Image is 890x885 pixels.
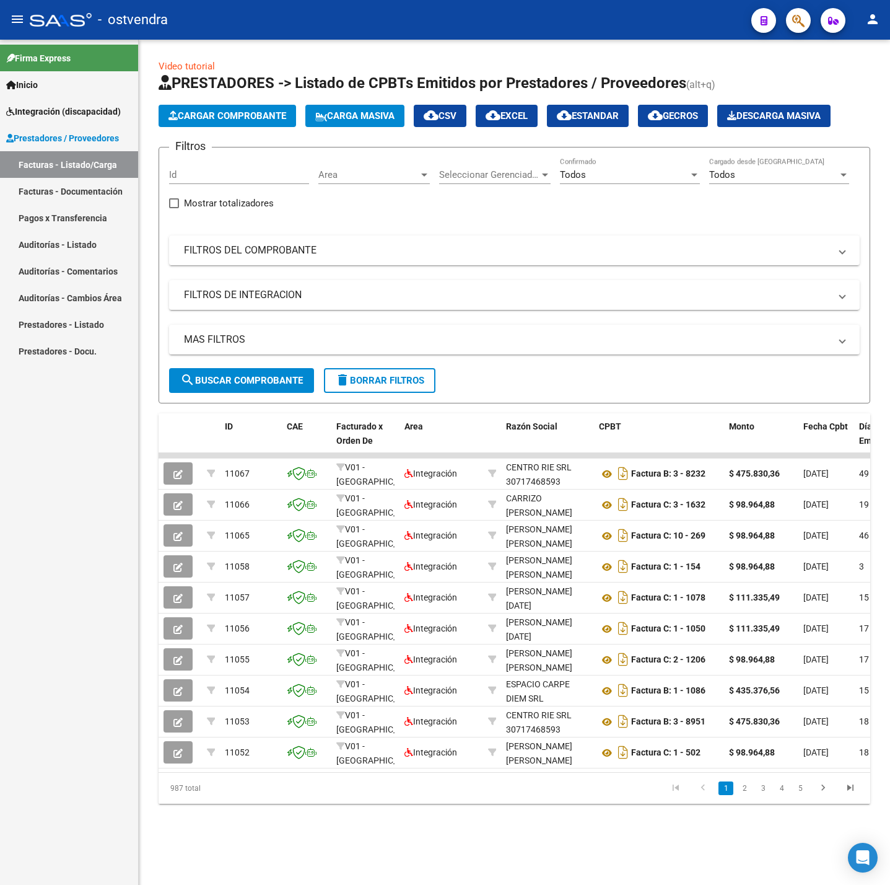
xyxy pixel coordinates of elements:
mat-icon: cloud_download [486,108,500,123]
i: Descargar documento [615,742,631,762]
a: 5 [793,782,808,795]
i: Descargar documento [615,619,631,638]
datatable-header-cell: Facturado x Orden De [331,413,399,468]
span: Integración [404,747,457,757]
span: 3 [859,561,864,571]
div: CENTRO RIE SRL [506,460,572,475]
span: [DATE] [803,623,829,633]
mat-icon: cloud_download [648,108,663,123]
span: Integración [404,654,457,664]
span: Integración [404,531,457,540]
div: [PERSON_NAME] [PERSON_NAME] [506,553,589,582]
strong: $ 111.335,49 [729,623,780,633]
i: Descargar documento [615,588,631,607]
span: 11066 [225,500,250,509]
mat-panel-title: FILTROS DEL COMPROBANTE [184,244,830,257]
div: [PERSON_NAME] [PERSON_NAME] [506,739,589,768]
span: 46 [859,531,869,540]
i: Descargar documento [615,526,631,545]
span: Integración [404,685,457,695]
span: EXCEL [486,110,528,121]
span: Integración (discapacidad) [6,105,121,118]
div: 27385459446 [506,615,589,641]
span: 17 [859,623,869,633]
span: 15 [859,592,869,602]
i: Descargar documento [615,680,631,700]
div: 30717056295 [506,677,589,703]
span: Estandar [557,110,619,121]
span: [DATE] [803,747,829,757]
span: Integración [404,561,457,571]
a: 4 [774,782,789,795]
li: page 3 [754,778,772,799]
i: Descargar documento [615,464,631,483]
strong: $ 98.964,88 [729,531,775,540]
mat-icon: menu [10,12,25,27]
span: [DATE] [803,500,829,509]
span: Inicio [6,78,38,92]
button: Borrar Filtros [324,368,435,393]
strong: Factura B: 3 - 8232 [631,469,705,479]
a: 1 [718,782,733,795]
span: Integración [404,623,457,633]
span: [DATE] [803,716,829,726]
i: Descargar documento [615,557,631,576]
span: Borrar Filtros [335,375,424,386]
datatable-header-cell: ID [220,413,282,468]
i: Descargar documento [615,495,631,514]
div: 30717468593 [506,460,589,487]
span: 15 [859,685,869,695]
h3: Filtros [169,138,212,155]
button: Cargar Comprobante [159,105,296,127]
span: 49 [859,469,869,478]
app-download-masive: Descarga masiva de comprobantes (adjuntos) [717,105,831,127]
button: CSV [414,105,466,127]
span: CAE [287,421,303,431]
span: 11067 [225,469,250,478]
div: 30717468593 [506,708,589,734]
a: 2 [737,782,752,795]
datatable-header-cell: Fecha Cpbt [798,413,854,468]
span: [DATE] [803,469,829,478]
span: Integración [404,469,457,478]
mat-expansion-panel-header: MAS FILTROS [169,325,860,354]
strong: $ 98.964,88 [729,747,775,757]
div: [PERSON_NAME] [PERSON_NAME] [506,646,589,675]
span: Carga Masiva [315,110,395,121]
datatable-header-cell: Monto [724,413,798,468]
div: [PERSON_NAME] [PERSON_NAME] [506,522,589,551]
span: [DATE] [803,531,829,540]
strong: Factura C: 1 - 154 [631,562,700,572]
mat-icon: cloud_download [557,108,572,123]
li: page 5 [791,778,809,799]
span: 11065 [225,531,250,540]
div: 27409470632 [506,553,589,579]
li: page 2 [735,778,754,799]
span: Mostrar totalizadores [184,196,274,211]
span: Gecros [648,110,698,121]
span: Area [318,169,419,180]
strong: $ 98.964,88 [729,500,775,509]
span: 11057 [225,592,250,602]
div: 27381243600 [506,739,589,765]
datatable-header-cell: CAE [282,413,331,468]
span: 11052 [225,747,250,757]
span: (alt+q) [686,79,715,90]
li: page 1 [717,778,735,799]
div: Open Intercom Messenger [848,843,878,873]
button: Gecros [638,105,708,127]
span: Descarga Masiva [727,110,821,121]
span: Monto [729,421,754,431]
span: 11056 [225,623,250,633]
button: Carga Masiva [305,105,404,127]
a: go to previous page [691,782,715,795]
mat-panel-title: MAS FILTROS [184,333,830,346]
strong: Factura C: 2 - 1206 [631,655,705,665]
strong: Factura C: 1 - 1050 [631,624,705,634]
span: Cargar Comprobante [168,110,286,121]
strong: $ 98.964,88 [729,654,775,664]
span: 11053 [225,716,250,726]
mat-panel-title: FILTROS DE INTEGRACION [184,288,830,302]
span: 11054 [225,685,250,695]
span: Firma Express [6,51,71,65]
